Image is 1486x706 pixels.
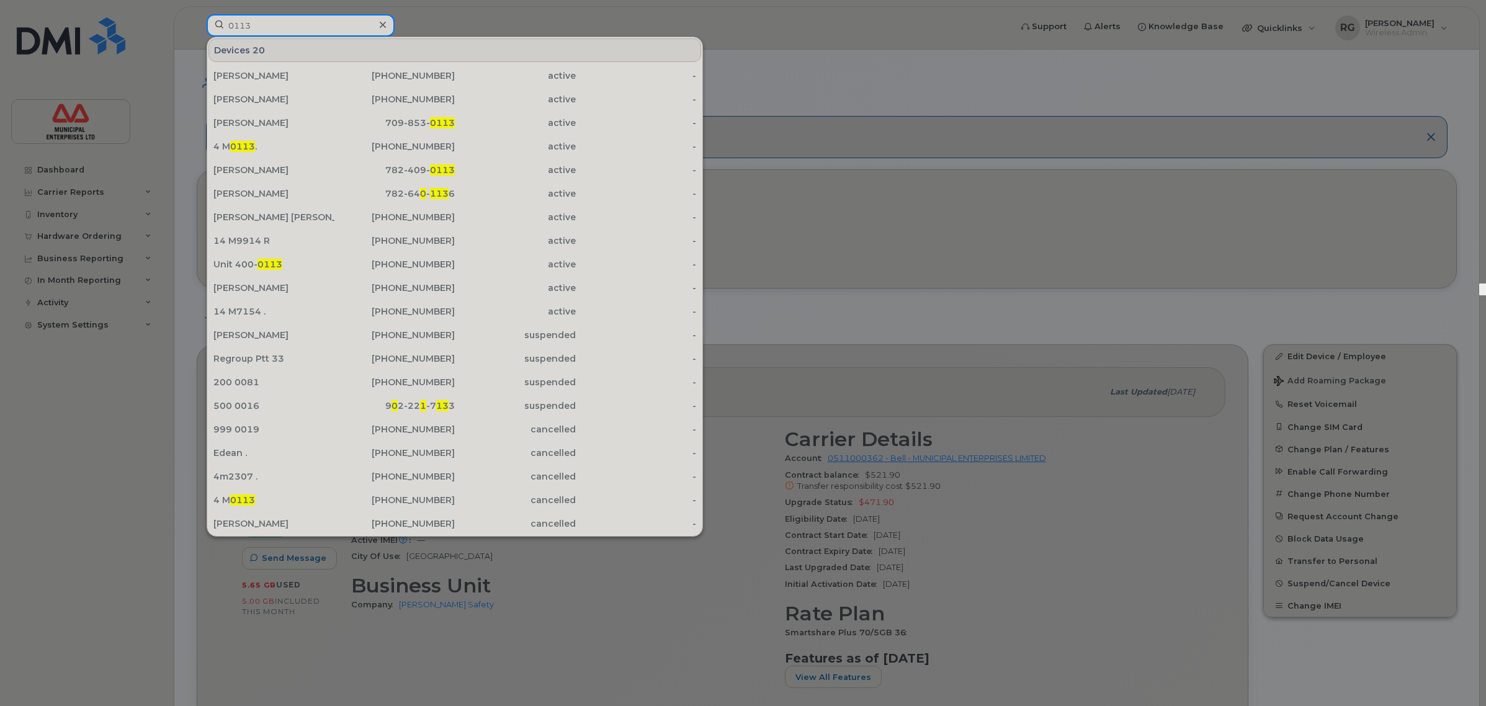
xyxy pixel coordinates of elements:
div: 4m2307 . [213,470,334,483]
div: [PHONE_NUMBER] [334,517,455,530]
a: [PERSON_NAME]782-640-1136active- [208,182,701,205]
div: - [576,494,697,506]
div: [PHONE_NUMBER] [334,352,455,365]
span: 13 [436,400,449,411]
div: - [576,470,697,483]
div: active [455,211,576,223]
a: [PERSON_NAME][PHONE_NUMBER]active- [208,277,701,299]
div: cancelled [455,494,576,506]
div: [PERSON_NAME] [213,69,334,82]
div: [PHONE_NUMBER] [334,305,455,318]
div: - [576,187,697,200]
span: 0 [392,400,398,411]
span: 0 [420,188,426,199]
a: 4 M0113[PHONE_NUMBER]cancelled- [208,489,701,511]
a: 4m2307 .[PHONE_NUMBER]cancelled- [208,465,701,488]
div: active [455,282,576,294]
div: - [576,69,697,82]
div: - [576,93,697,105]
a: [PERSON_NAME][PHONE_NUMBER]active- [208,65,701,87]
a: Edean .[PHONE_NUMBER]cancelled- [208,442,701,464]
div: 4 M . [213,140,334,153]
a: 200 0081[PHONE_NUMBER]suspended- [208,371,701,393]
div: cancelled [455,470,576,483]
div: active [455,93,576,105]
a: 4 M0113.[PHONE_NUMBER]active- [208,135,701,158]
div: [PHONE_NUMBER] [334,93,455,105]
div: [PHONE_NUMBER] [334,423,455,436]
span: 0113 [430,164,455,176]
a: Regroup Ptt 33[PHONE_NUMBER]suspended- [208,347,701,370]
span: 0113 [430,117,455,128]
span: 113 [430,188,449,199]
div: 9 2-22 -7 3 [334,400,455,412]
div: 782-409- [334,164,455,176]
div: cancelled [455,517,576,530]
span: 20 [253,44,265,56]
div: [PHONE_NUMBER] [334,69,455,82]
div: active [455,117,576,129]
div: - [576,211,697,223]
div: suspended [455,376,576,388]
a: 14 M9914 R[PHONE_NUMBER]active- [208,230,701,252]
div: - [576,258,697,270]
div: [PERSON_NAME] [213,517,334,530]
div: 999 0019 [213,423,334,436]
div: cancelled [455,423,576,436]
a: [PERSON_NAME]782-409-0113active- [208,159,701,181]
div: [PHONE_NUMBER] [334,258,455,270]
div: suspended [455,400,576,412]
div: active [455,305,576,318]
span: 0113 [230,494,255,506]
div: [PERSON_NAME] [213,117,334,129]
div: 14 M7154 . [213,305,334,318]
div: active [455,235,576,247]
div: active [455,164,576,176]
div: Devices [208,38,701,62]
div: Regroup Ptt 33 [213,352,334,365]
div: [PHONE_NUMBER] [334,447,455,459]
div: - [576,423,697,436]
a: [PERSON_NAME][PHONE_NUMBER]cancelled- [208,512,701,535]
div: 500 0016 [213,400,334,412]
div: - [576,400,697,412]
a: [PERSON_NAME][PHONE_NUMBER]active- [208,88,701,110]
div: [PERSON_NAME] [PERSON_NAME] [213,211,334,223]
div: 782-64 - 6 [334,187,455,200]
a: Unit 400-0113[PHONE_NUMBER]active- [208,253,701,275]
div: suspended [455,329,576,341]
a: [PERSON_NAME][PHONE_NUMBER]suspended- [208,324,701,346]
div: suspended [455,352,576,365]
div: active [455,140,576,153]
div: 709-853- [334,117,455,129]
div: [PHONE_NUMBER] [334,376,455,388]
div: - [576,235,697,247]
div: - [576,305,697,318]
div: 14 M9914 R [213,235,334,247]
div: Edean . [213,447,334,459]
div: [PHONE_NUMBER] [334,140,455,153]
span: 0113 [257,259,282,270]
div: - [576,164,697,176]
div: - [576,140,697,153]
div: cancelled [455,447,576,459]
div: - [576,282,697,294]
div: [PHONE_NUMBER] [334,282,455,294]
a: 999 0019[PHONE_NUMBER]cancelled- [208,418,701,440]
span: 0113 [230,141,255,152]
a: 14 M7154 .[PHONE_NUMBER]active- [208,300,701,323]
div: [PERSON_NAME] [213,187,334,200]
div: [PHONE_NUMBER] [334,494,455,506]
a: [PERSON_NAME]709-853-0113active- [208,112,701,134]
div: 4 M [213,494,334,506]
div: [PERSON_NAME] [213,164,334,176]
div: [PHONE_NUMBER] [334,235,455,247]
div: [PHONE_NUMBER] [334,211,455,223]
div: [PERSON_NAME] [213,329,334,341]
a: [PERSON_NAME] [PERSON_NAME][PHONE_NUMBER]active- [208,206,701,228]
div: - [576,329,697,341]
span: 1 [420,400,426,411]
div: [PHONE_NUMBER] [334,329,455,341]
div: [PHONE_NUMBER] [334,470,455,483]
div: active [455,69,576,82]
